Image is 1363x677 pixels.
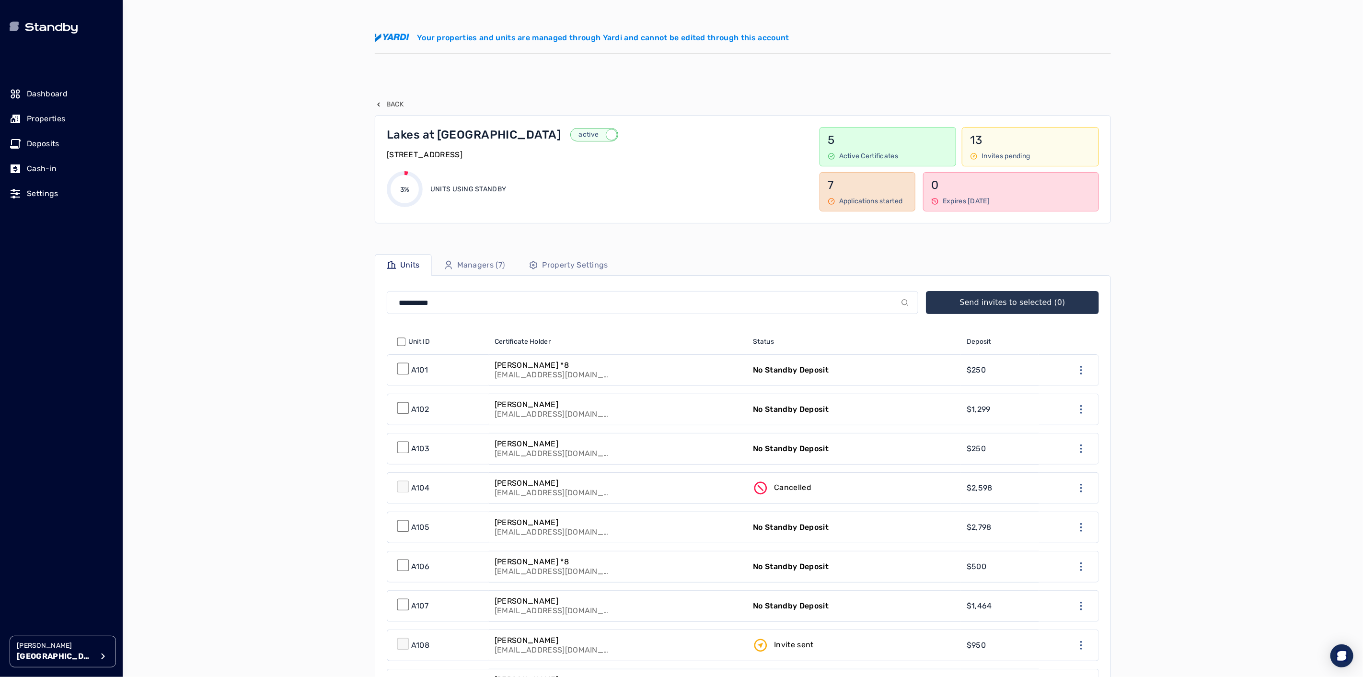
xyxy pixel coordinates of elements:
[17,641,93,651] p: [PERSON_NAME]
[839,197,903,206] p: Applications started
[753,561,829,572] p: No Standby Deposit
[774,639,814,651] p: Invite sent
[495,645,610,655] p: [EMAIL_ADDRESS][DOMAIN_NAME]
[489,355,747,385] a: [PERSON_NAME] *8[EMAIL_ADDRESS][DOMAIN_NAME]
[411,600,428,612] p: A107
[495,409,610,419] p: [EMAIL_ADDRESS][DOMAIN_NAME]
[10,133,113,154] a: Deposits
[495,479,610,488] p: [PERSON_NAME]
[400,259,420,271] p: Units
[495,400,610,409] p: [PERSON_NAME]
[17,651,93,662] p: [GEOGRAPHIC_DATA]
[570,128,618,141] button: active
[967,561,986,572] p: $500
[495,596,610,606] p: [PERSON_NAME]
[982,152,1030,161] p: Invites pending
[747,512,961,543] a: No Standby Deposit
[495,439,610,449] p: [PERSON_NAME]
[495,337,551,347] span: Certificate Holder
[489,473,747,503] a: [PERSON_NAME][EMAIL_ADDRESS][DOMAIN_NAME]
[1330,644,1353,667] div: Open Intercom Messenger
[411,404,429,415] p: A102
[753,600,829,612] p: No Standby Deposit
[375,100,404,109] button: Back
[495,636,610,645] p: [PERSON_NAME]
[411,364,428,376] p: A101
[967,600,992,612] p: $1,464
[495,606,610,616] p: [EMAIL_ADDRESS][DOMAIN_NAME]
[753,337,774,347] span: Status
[10,108,113,129] a: Properties
[961,591,1039,621] a: $1,464
[753,443,829,455] p: No Standby Deposit
[961,394,1039,425] a: $1,299
[411,522,429,533] p: A105
[489,394,747,425] a: [PERSON_NAME][EMAIL_ADDRESS][DOMAIN_NAME]
[10,158,113,179] a: Cash-in
[387,512,489,543] a: A105
[961,433,1039,464] a: $250
[489,591,747,621] a: [PERSON_NAME][EMAIL_ADDRESS][DOMAIN_NAME]
[387,149,462,161] p: [STREET_ADDRESS]
[753,404,829,415] p: No Standby Deposit
[375,34,409,42] img: yardi
[457,259,505,271] p: Managers (7)
[27,163,57,175] p: Cash-in
[931,177,1091,193] p: 0
[961,473,1039,503] a: $2,598
[967,482,993,494] p: $2,598
[387,473,489,503] a: A104
[943,197,990,206] p: Expires [DATE]
[387,355,489,385] a: A101
[411,561,429,572] p: A106
[408,337,430,347] span: Unit ID
[747,433,961,464] a: No Standby Deposit
[411,482,429,494] p: A104
[495,518,610,527] p: [PERSON_NAME]
[386,100,404,109] p: Back
[387,591,489,621] a: A107
[747,591,961,621] a: No Standby Deposit
[747,394,961,425] a: No Standby Deposit
[967,443,986,455] p: $250
[967,337,991,347] span: Deposit
[400,185,410,195] p: 3%
[961,551,1039,582] a: $500
[387,394,489,425] a: A102
[495,567,610,576] p: [EMAIL_ADDRESS][DOMAIN_NAME]
[828,132,948,148] p: 5
[495,449,610,458] p: [EMAIL_ADDRESS][DOMAIN_NAME]
[489,433,747,464] a: [PERSON_NAME][EMAIL_ADDRESS][DOMAIN_NAME]
[495,557,610,567] p: [PERSON_NAME] *8
[967,640,986,651] p: $950
[967,364,986,376] p: $250
[387,630,489,661] a: A108
[967,404,991,415] p: $1,299
[747,473,961,503] a: Cancelled
[961,512,1039,543] a: $2,798
[432,254,517,276] a: Managers (7)
[495,361,610,370] p: [PERSON_NAME] *8
[27,138,59,150] p: Deposits
[10,636,116,667] button: [PERSON_NAME][GEOGRAPHIC_DATA]
[27,113,65,125] p: Properties
[747,355,961,385] a: No Standby Deposit
[747,630,961,661] a: Invite sent
[753,364,829,376] p: No Standby Deposit
[411,640,429,651] p: A108
[27,188,58,199] p: Settings
[839,152,898,161] p: Active Certificates
[489,551,747,582] a: [PERSON_NAME] *8[EMAIL_ADDRESS][DOMAIN_NAME]
[387,551,489,582] a: A106
[747,551,961,582] a: No Standby Deposit
[495,527,610,537] p: [EMAIL_ADDRESS][DOMAIN_NAME]
[967,522,992,533] p: $2,798
[970,132,1091,148] p: 13
[375,254,432,276] a: Units
[753,522,829,533] p: No Standby Deposit
[495,370,610,380] p: [EMAIL_ADDRESS][DOMAIN_NAME]
[387,127,561,142] p: Lakes at [GEOGRAPHIC_DATA]
[387,127,806,142] a: Lakes at [GEOGRAPHIC_DATA]active
[571,130,606,140] p: active
[489,512,747,543] a: [PERSON_NAME][EMAIL_ADDRESS][DOMAIN_NAME]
